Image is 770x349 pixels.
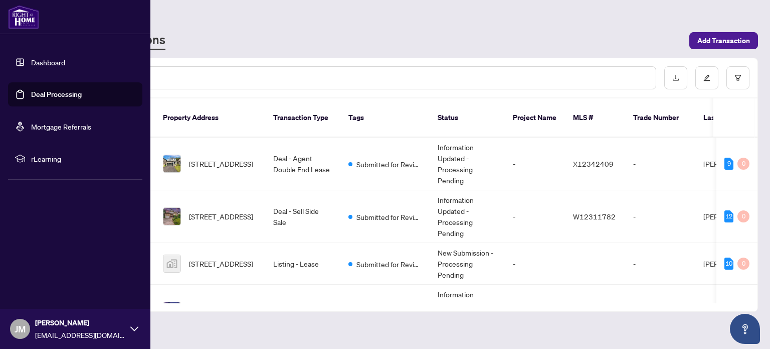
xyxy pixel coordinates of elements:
span: [PERSON_NAME] [35,317,125,328]
a: Mortgage Referrals [31,122,91,131]
span: [EMAIL_ADDRESS][DOMAIN_NAME] [35,329,125,340]
span: Add Transaction [697,33,750,49]
th: MLS # [565,98,625,138]
td: New Submission - Processing Pending [430,243,505,285]
td: Information Updated - Processing Pending [430,285,505,337]
div: 0 [737,258,749,270]
th: Transaction Type [265,98,340,138]
td: - [625,190,695,243]
span: X12342409 [573,159,614,168]
img: thumbnail-img [163,255,180,272]
span: Submitted for Review [356,159,422,170]
span: Submitted for Review [356,259,422,270]
td: - [625,285,695,337]
span: [STREET_ADDRESS] [189,158,253,169]
span: [STREET_ADDRESS] [189,211,253,222]
th: Status [430,98,505,138]
td: Information Updated - Processing Pending [430,190,505,243]
span: W12311782 [573,212,616,221]
div: 0 [737,158,749,170]
td: Listing - Lease [265,243,340,285]
td: Deal - Sell Side Sale [265,190,340,243]
span: filter [734,74,741,81]
div: 10 [724,258,733,270]
div: 9 [724,158,733,170]
span: Submitted for Review [356,211,422,222]
td: Deal - Sell Side Sale [265,285,340,337]
td: Information Updated - Processing Pending [430,138,505,190]
div: 12 [724,210,733,222]
img: thumbnail-img [163,302,180,319]
span: edit [703,74,710,81]
img: logo [8,5,39,29]
button: Open asap [730,314,760,344]
td: - [625,138,695,190]
button: download [664,66,687,89]
a: Deal Processing [31,90,82,99]
th: Trade Number [625,98,695,138]
button: filter [726,66,749,89]
div: 0 [737,210,749,222]
td: - [505,190,565,243]
td: Deal - Agent Double End Lease [265,138,340,190]
td: - [505,243,565,285]
button: edit [695,66,718,89]
th: Property Address [155,98,265,138]
td: - [625,243,695,285]
img: thumbnail-img [163,208,180,225]
td: - [505,285,565,337]
span: JM [15,322,26,336]
th: Project Name [505,98,565,138]
th: Tags [340,98,430,138]
span: download [672,74,679,81]
span: rLearning [31,153,135,164]
img: thumbnail-img [163,155,180,172]
a: Dashboard [31,58,65,67]
button: Add Transaction [689,32,758,49]
span: [STREET_ADDRESS] [189,258,253,269]
td: - [505,138,565,190]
